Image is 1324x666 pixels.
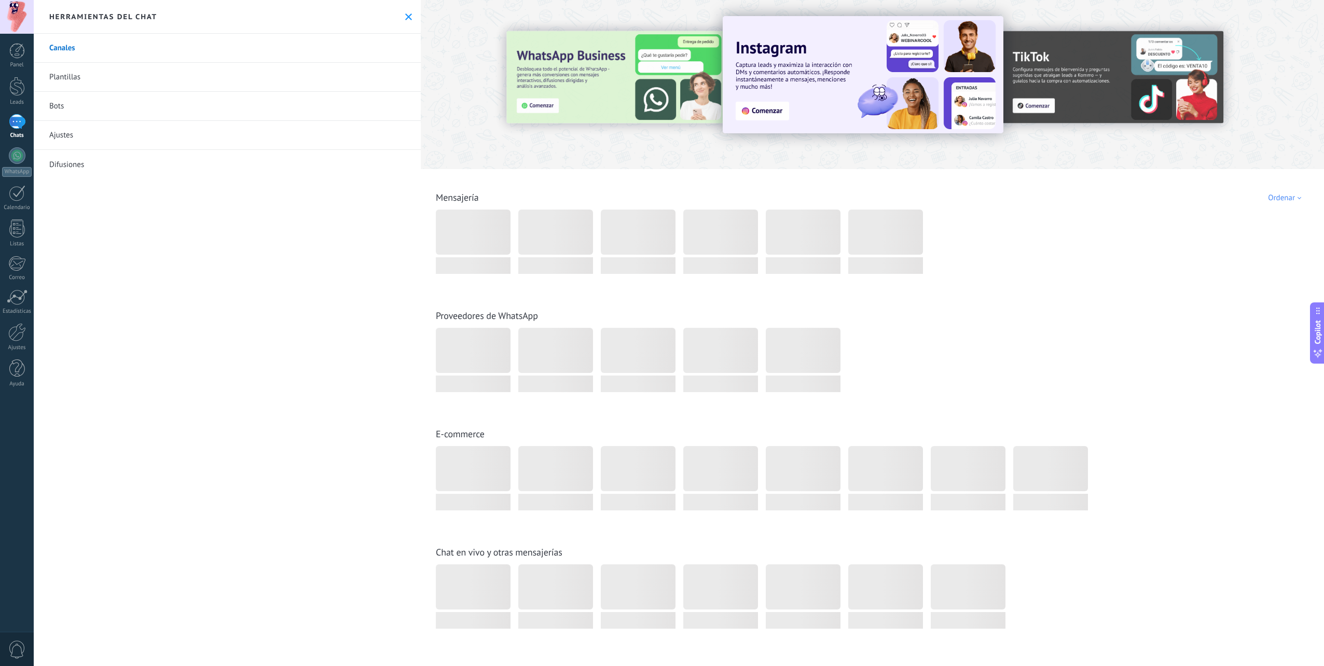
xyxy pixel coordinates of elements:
img: Slide 1 [723,16,1003,133]
a: Canales [34,34,421,63]
img: Slide 2 [1002,31,1223,123]
h2: Herramientas del chat [49,12,157,21]
a: Bots [34,92,421,121]
a: Difusiones [34,150,421,179]
div: Ayuda [2,381,32,387]
img: Slide 3 [506,31,727,123]
div: Ordenar [1268,193,1305,203]
div: Panel [2,62,32,68]
div: WhatsApp [2,167,32,177]
div: Estadísticas [2,308,32,315]
div: Listas [2,241,32,247]
a: Chat en vivo y otras mensajerías [436,546,562,558]
div: Ajustes [2,344,32,351]
a: E-commerce [436,428,485,440]
div: Correo [2,274,32,281]
span: Copilot [1313,321,1323,344]
div: Leads [2,99,32,106]
div: Calendario [2,204,32,211]
a: Plantillas [34,63,421,92]
div: Chats [2,132,32,139]
a: Ajustes [34,121,421,150]
a: Proveedores de WhatsApp [436,310,538,322]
